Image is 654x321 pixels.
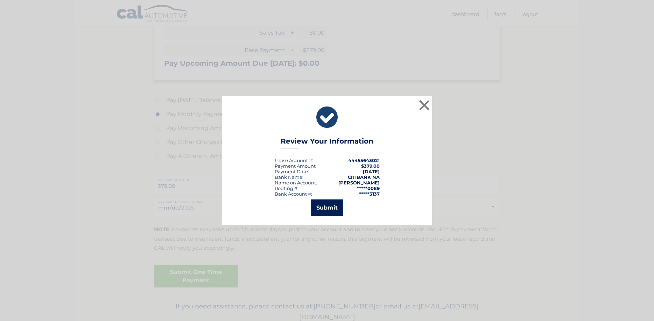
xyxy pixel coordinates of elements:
[275,169,309,174] div: :
[275,158,313,163] div: Lease Account #:
[275,169,308,174] span: Payment Date
[311,199,343,216] button: Submit
[361,163,380,169] span: $379.00
[338,180,380,185] strong: [PERSON_NAME]
[275,185,298,191] div: Routing #:
[417,98,431,112] button: ×
[275,174,303,180] div: Bank Name:
[348,158,380,163] strong: 44455643021
[275,191,312,197] div: Bank Account #:
[363,169,380,174] span: [DATE]
[281,137,373,149] h3: Review Your Information
[275,180,317,185] div: Name on Account:
[348,174,380,180] strong: CITIBANK NA
[275,163,317,169] div: Payment Amount:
